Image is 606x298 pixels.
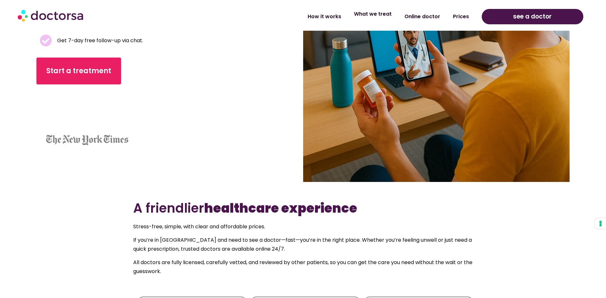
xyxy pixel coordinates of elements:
iframe: Customer reviews powered by Trustpilot [40,94,97,142]
span: Get 7-day free follow-up via chat. [56,36,143,45]
p: Stress-free, simple, with clear and affordable prices. [133,222,473,231]
span: see a doctor [513,12,552,22]
span: Start a treatment [46,66,111,76]
p: If you’re in [GEOGRAPHIC_DATA] and need to see a doctor—fast—you’re in the right place. Whether y... [133,236,473,254]
b: healthcare experience [204,199,357,217]
p: All doctors are fully licensed, carefully vetted, and reviewed by other patients, so you can get ... [133,258,473,276]
a: Start a treatment [36,58,121,84]
a: How it works [301,9,348,24]
nav: Menu [157,9,475,24]
a: Online doctor [398,9,447,24]
a: see a doctor [482,9,583,24]
button: Your consent preferences for tracking technologies [595,218,606,229]
a: What we treat [348,7,398,21]
h2: A friendlier [133,200,473,216]
a: Prices [447,9,475,24]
